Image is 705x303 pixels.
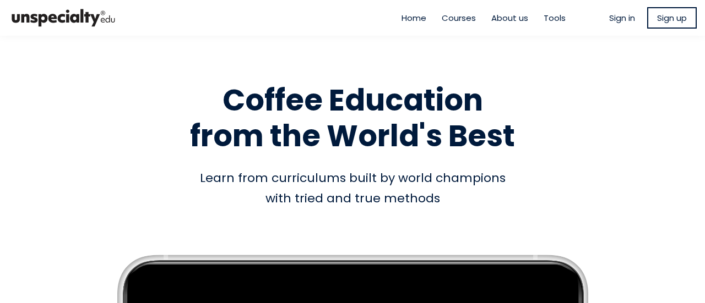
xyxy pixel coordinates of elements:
[442,12,476,24] a: Courses
[39,82,666,154] h1: Coffee Education from the World's Best
[491,12,528,24] a: About us
[544,12,566,24] a: Tools
[402,12,426,24] a: Home
[609,12,635,24] a: Sign in
[8,4,118,31] img: bc390a18feecddb333977e298b3a00a1.png
[657,12,687,24] span: Sign up
[647,7,697,29] a: Sign up
[39,168,666,209] div: Learn from curriculums built by world champions with tried and true methods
